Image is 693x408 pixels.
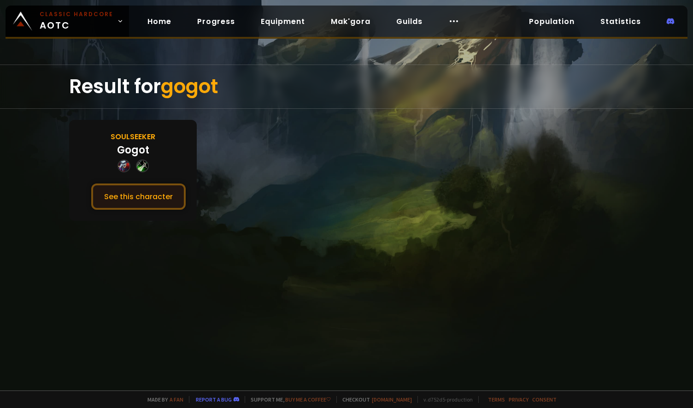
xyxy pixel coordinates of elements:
[40,10,113,32] span: AOTC
[117,142,149,158] div: Gogot
[285,396,331,403] a: Buy me a coffee
[6,6,129,37] a: Classic HardcoreAOTC
[372,396,412,403] a: [DOMAIN_NAME]
[323,12,378,31] a: Mak'gora
[140,12,179,31] a: Home
[253,12,312,31] a: Equipment
[389,12,430,31] a: Guilds
[417,396,473,403] span: v. d752d5 - production
[170,396,183,403] a: a fan
[245,396,331,403] span: Support me,
[488,396,505,403] a: Terms
[522,12,582,31] a: Population
[142,396,183,403] span: Made by
[509,396,529,403] a: Privacy
[91,183,186,210] button: See this character
[336,396,412,403] span: Checkout
[532,396,557,403] a: Consent
[40,10,113,18] small: Classic Hardcore
[196,396,232,403] a: Report a bug
[161,73,218,100] span: gogot
[593,12,648,31] a: Statistics
[190,12,242,31] a: Progress
[69,65,623,108] div: Result for
[111,131,155,142] div: Soulseeker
